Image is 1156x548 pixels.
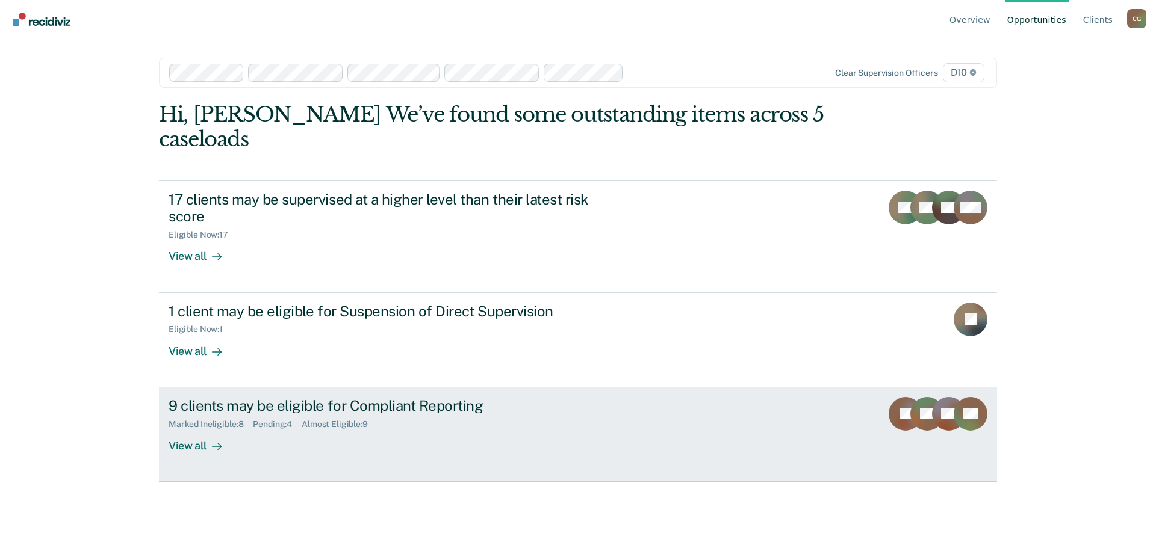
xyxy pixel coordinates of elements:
[302,419,378,429] div: Almost Eligible : 9
[943,63,984,82] span: D10
[835,68,937,78] div: Clear supervision officers
[253,419,302,429] div: Pending : 4
[169,303,591,320] div: 1 client may be eligible for Suspension of Direct Supervision
[169,240,236,263] div: View all
[169,230,238,240] div: Eligible Now : 17
[169,334,236,358] div: View all
[159,102,830,152] div: Hi, [PERSON_NAME] We’ve found some outstanding items across 5 caseloads
[159,180,997,293] a: 17 clients may be supervised at a higher level than their latest risk scoreEligible Now:17View all
[169,324,232,334] div: Eligible Now : 1
[169,429,236,452] div: View all
[169,191,591,226] div: 17 clients may be supervised at a higher level than their latest risk score
[1127,9,1146,28] div: C G
[159,293,997,387] a: 1 client may be eligible for Suspension of Direct SupervisionEligible Now:1View all
[169,419,253,429] div: Marked Ineligible : 8
[169,397,591,414] div: 9 clients may be eligible for Compliant Reporting
[1127,9,1146,28] button: Profile dropdown button
[159,387,997,482] a: 9 clients may be eligible for Compliant ReportingMarked Ineligible:8Pending:4Almost Eligible:9Vie...
[13,13,70,26] img: Recidiviz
